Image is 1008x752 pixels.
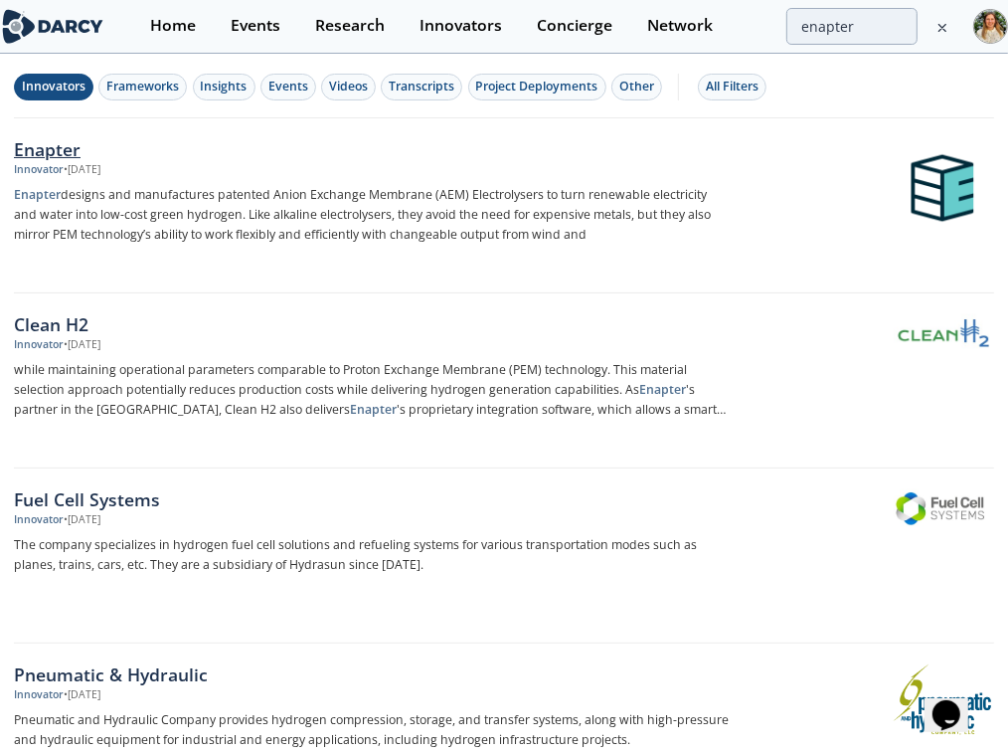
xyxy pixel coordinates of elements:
[193,74,255,100] button: Insights
[894,489,991,526] img: Fuel Cell Systems
[350,401,397,418] strong: Enapter
[14,535,730,575] p: The company specializes in hydrogen fuel cell solutions and refueling systems for various transpo...
[894,314,991,350] img: Clean H2
[619,78,654,95] div: Other
[14,661,730,687] div: Pneumatic & Hydraulic
[14,469,994,644] a: Fuel Cell Systems Innovator •[DATE] The company specializes in hydrogen fuel cell solutions and r...
[14,337,64,353] div: Innovator
[973,9,1008,44] img: Profile
[476,78,598,95] div: Project Deployments
[698,74,766,100] button: All Filters
[537,18,612,34] div: Concierge
[14,74,93,100] button: Innovators
[468,74,606,100] button: Project Deployments
[260,74,316,100] button: Events
[611,74,662,100] button: Other
[268,78,308,95] div: Events
[64,512,100,528] div: • [DATE]
[150,18,196,34] div: Home
[231,18,280,34] div: Events
[14,710,730,750] p: Pneumatic and Hydraulic Company provides hydrogen compression, storage, and transfer systems, alo...
[98,74,187,100] button: Frameworks
[14,162,64,178] div: Innovator
[894,664,991,735] img: Pneumatic & Hydraulic
[706,78,758,95] div: All Filters
[14,512,64,528] div: Innovator
[14,360,730,420] p: while maintaining operational parameters comparable to Proton Exchange Membrane (PEM) technology....
[14,186,61,203] strong: Enapter
[14,118,994,293] a: Enapter Innovator •[DATE] Enapterdesigns and manufactures patented Anion Exchange Membrane (AEM) ...
[321,74,376,100] button: Videos
[14,687,64,703] div: Innovator
[315,18,385,34] div: Research
[329,78,368,95] div: Videos
[420,18,502,34] div: Innovators
[14,136,730,162] div: Enapter
[14,293,994,469] a: Clean H2 Innovator •[DATE] while maintaining operational parameters comparable to Proton Exchange...
[786,8,918,45] input: Advanced Search
[639,381,686,398] strong: Enapter
[14,486,730,512] div: Fuel Cell Systems
[924,672,988,732] iframe: chat widget
[22,78,85,95] div: Innovators
[381,74,462,100] button: Transcripts
[14,311,730,337] div: Clean H2
[64,162,100,178] div: • [DATE]
[389,78,454,95] div: Transcripts
[647,18,713,34] div: Network
[64,337,100,353] div: • [DATE]
[64,687,100,703] div: • [DATE]
[201,78,248,95] div: Insights
[106,78,179,95] div: Frameworks
[894,139,991,237] img: Enapter
[14,185,730,245] p: designs and manufactures patented Anion Exchange Membrane (AEM) Electrolysers to turn renewable e...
